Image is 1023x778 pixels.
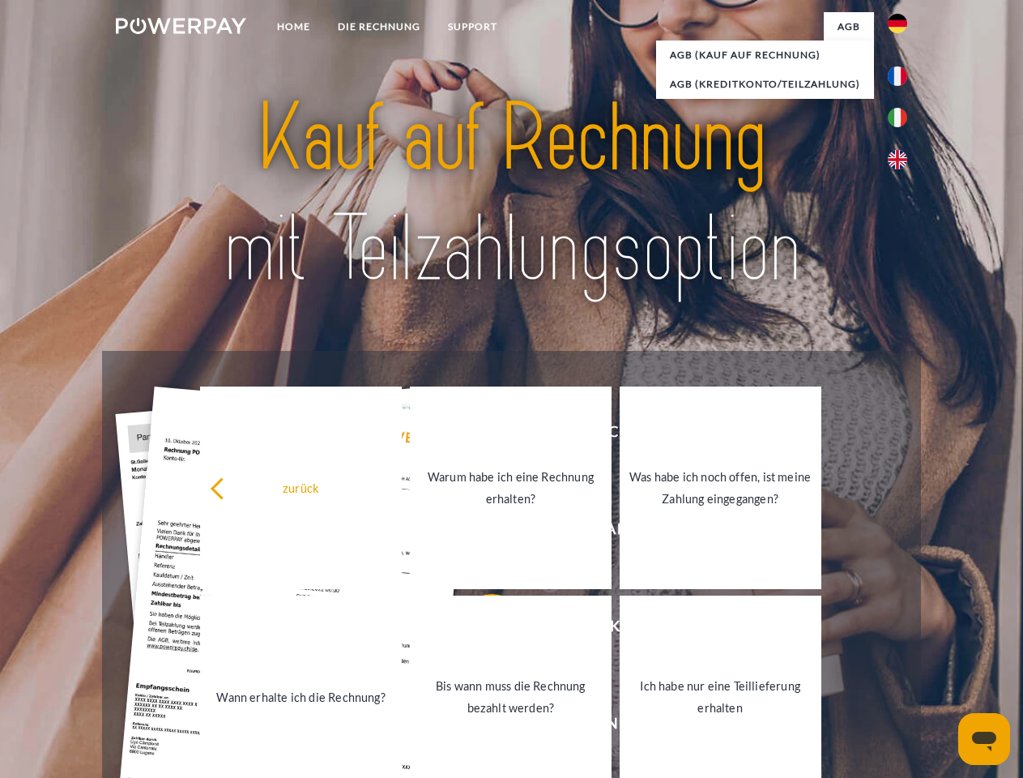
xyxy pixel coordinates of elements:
a: Was habe ich noch offen, ist meine Zahlung eingegangen? [620,387,821,589]
a: AGB (Kauf auf Rechnung) [656,41,874,70]
img: logo-powerpay-white.svg [116,18,246,34]
div: Bis wann muss die Rechnung bezahlt werden? [420,675,602,719]
img: title-powerpay_de.svg [155,78,868,310]
div: Wann erhalte ich die Rechnung? [210,686,392,707]
div: Was habe ich noch offen, ist meine Zahlung eingegangen? [629,466,812,510]
div: Warum habe ich eine Rechnung erhalten? [420,466,602,510]
img: de [888,14,907,33]
img: fr [888,66,907,86]
a: DIE RECHNUNG [324,12,434,41]
img: en [888,150,907,169]
a: Home [263,12,324,41]
img: it [888,108,907,127]
a: AGB (Kreditkonto/Teilzahlung) [656,70,874,99]
div: Ich habe nur eine Teillieferung erhalten [629,675,812,719]
div: zurück [210,477,392,498]
iframe: Schaltfläche zum Öffnen des Messaging-Fensters [958,713,1010,765]
a: SUPPORT [434,12,511,41]
a: agb [824,12,874,41]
